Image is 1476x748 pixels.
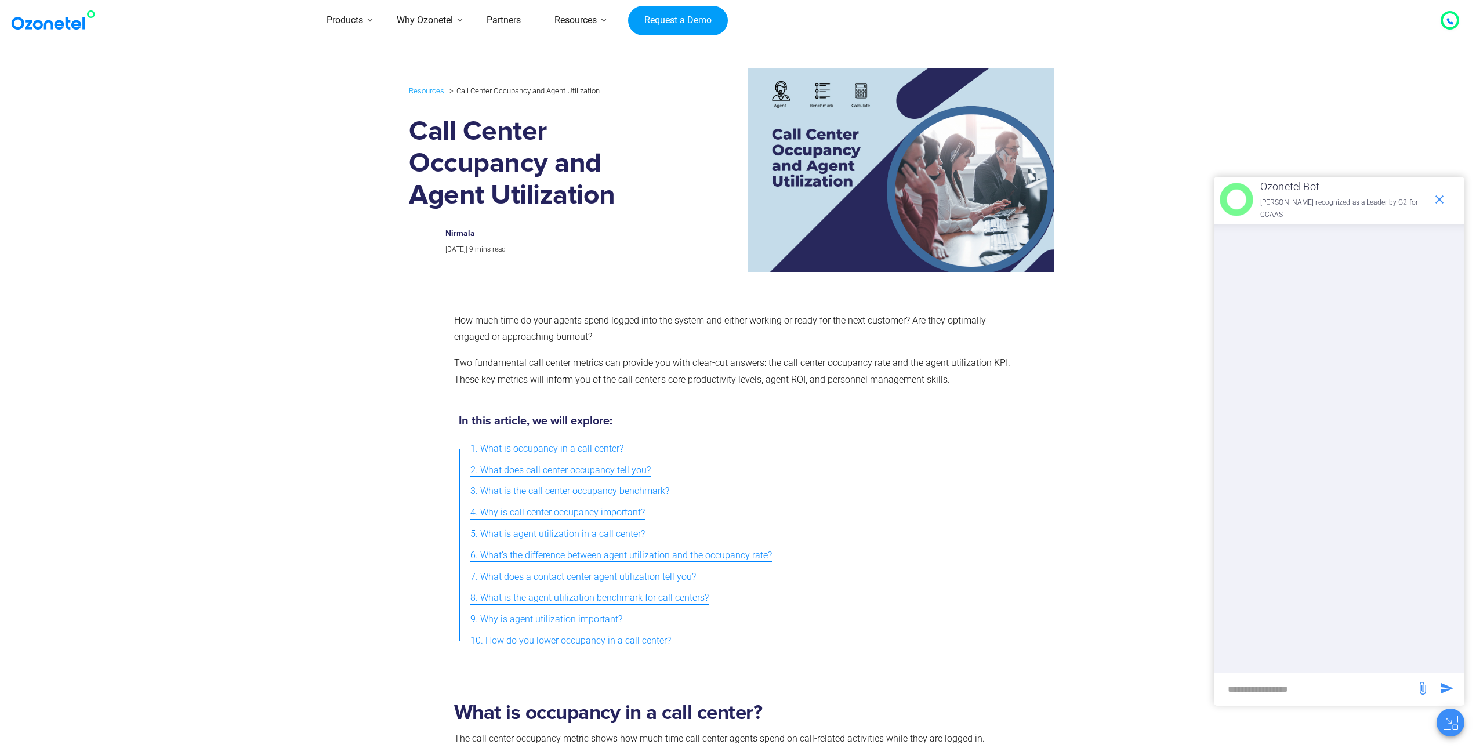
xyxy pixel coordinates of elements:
button: Close chat [1437,709,1464,736]
span: 9. Why is agent utilization important? [470,611,622,628]
span: send message [1411,677,1434,700]
p: | [445,244,669,256]
p: [PERSON_NAME] recognized as a Leader by G2 for CCAAS [1260,197,1427,222]
p: How much time do your agents spend logged into the system and either working or ready for the nex... [454,313,1018,346]
span: end chat or minimize [1428,188,1451,211]
span: send message [1435,677,1459,700]
h1: Call Center Occupancy and Agent Utilization [409,116,681,212]
li: Call Center Occupancy and Agent Utilization [447,83,600,98]
p: Two fundamental call center metrics can provide you with clear-cut answers: the call center occup... [454,355,1018,388]
span: 3. What is the call center occupancy benchmark? [470,483,669,500]
span: 10. How do you lower occupancy in a call center? [470,633,671,649]
a: 8. What is the agent utilization benchmark for call centers? [470,587,709,609]
a: 3. What is the call center occupancy benchmark? [470,481,669,502]
h2: What is occupancy in a call center? [454,701,1018,725]
p: The call center occupancy metric shows how much time call center agents spend on call-related act... [454,731,1018,747]
a: 10. How do you lower occupancy in a call center? [470,630,671,652]
a: Resources [409,84,444,97]
a: 4. Why is call center occupancy important? [470,502,645,524]
h5: In this article, we will explore: [459,415,1013,427]
span: 2. What does call center occupancy tell you? [470,462,651,479]
img: header [1220,183,1253,216]
span: mins read [475,245,506,253]
p: Ozonetel Bot [1260,177,1427,196]
a: 9. Why is agent utilization important? [470,609,622,630]
span: 7. What does a contact center agent utilization tell you? [470,569,696,586]
a: 5. What is agent utilization in a call center? [470,524,645,545]
a: Request a Demo [628,6,727,36]
a: 7. What does a contact center agent utilization tell you? [470,567,696,588]
span: 6. What’s the difference between agent utilization and the occupancy rate? [470,547,772,564]
span: [DATE] [445,245,466,253]
span: 5. What is agent utilization in a call center? [470,526,645,543]
span: 4. Why is call center occupancy important? [470,504,645,521]
a: 2. What does call center occupancy tell you? [470,460,651,481]
a: 6. What’s the difference between agent utilization and the occupancy rate? [470,545,772,567]
span: 1. What is occupancy in a call center? [470,441,623,457]
div: new-msg-input [1220,679,1410,700]
h6: Nirmala [445,229,669,239]
span: 8. What is the agent utilization benchmark for call centers? [470,590,709,607]
span: 9 [469,245,473,253]
a: 1. What is occupancy in a call center? [470,438,623,460]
